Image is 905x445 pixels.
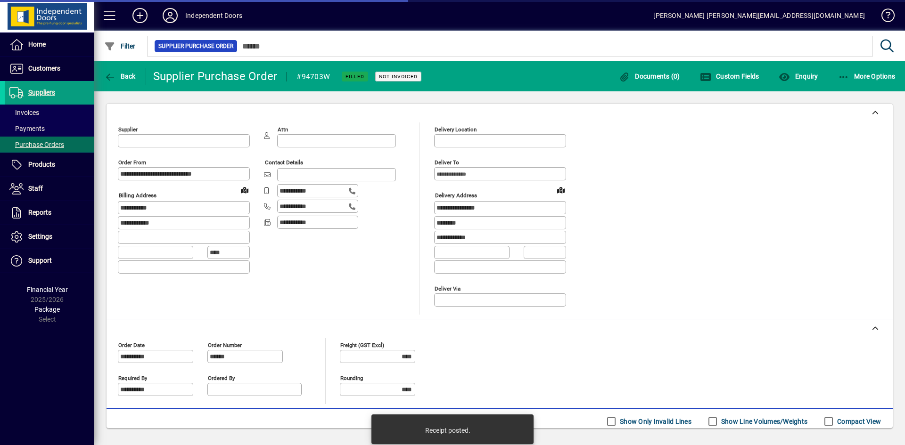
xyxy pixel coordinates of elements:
[700,73,759,80] span: Custom Fields
[9,125,45,132] span: Payments
[28,233,52,240] span: Settings
[379,73,418,80] span: Not Invoiced
[5,225,94,249] a: Settings
[158,41,233,51] span: Supplier Purchase Order
[9,109,39,116] span: Invoices
[838,73,896,80] span: More Options
[425,426,470,435] div: Receipt posted.
[28,209,51,216] span: Reports
[553,182,568,197] a: View on map
[155,7,185,24] button: Profile
[5,57,94,81] a: Customers
[118,374,147,381] mat-label: Required by
[340,341,384,348] mat-label: Freight (GST excl)
[94,68,146,85] app-page-header-button: Back
[104,73,136,80] span: Back
[5,153,94,177] a: Products
[618,417,691,426] label: Show Only Invalid Lines
[435,285,461,291] mat-label: Deliver via
[5,137,94,153] a: Purchase Orders
[617,68,683,85] button: Documents (0)
[28,161,55,168] span: Products
[874,2,893,32] a: Knowledge Base
[9,141,64,148] span: Purchase Orders
[208,341,242,348] mat-label: Order number
[296,69,330,84] div: #94703W
[28,185,43,192] span: Staff
[153,69,278,84] div: Supplier Purchase Order
[5,201,94,225] a: Reports
[102,38,138,55] button: Filter
[118,341,145,348] mat-label: Order date
[118,159,146,166] mat-label: Order from
[5,177,94,201] a: Staff
[28,257,52,264] span: Support
[435,159,459,166] mat-label: Deliver To
[28,89,55,96] span: Suppliers
[619,73,680,80] span: Documents (0)
[719,417,807,426] label: Show Line Volumes/Weights
[5,249,94,273] a: Support
[698,68,762,85] button: Custom Fields
[435,126,477,133] mat-label: Delivery Location
[208,374,235,381] mat-label: Ordered by
[346,73,364,80] span: Filled
[776,68,820,85] button: Enquiry
[237,182,252,197] a: View on map
[5,121,94,137] a: Payments
[28,65,60,72] span: Customers
[836,68,898,85] button: More Options
[5,33,94,57] a: Home
[28,40,46,48] span: Home
[34,306,60,313] span: Package
[185,8,242,23] div: Independent Doors
[779,73,818,80] span: Enquiry
[278,126,288,133] mat-label: Attn
[125,7,155,24] button: Add
[835,417,881,426] label: Compact View
[5,105,94,121] a: Invoices
[104,42,136,50] span: Filter
[27,286,68,293] span: Financial Year
[653,8,865,23] div: [PERSON_NAME] [PERSON_NAME][EMAIL_ADDRESS][DOMAIN_NAME]
[102,68,138,85] button: Back
[118,126,138,133] mat-label: Supplier
[340,374,363,381] mat-label: Rounding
